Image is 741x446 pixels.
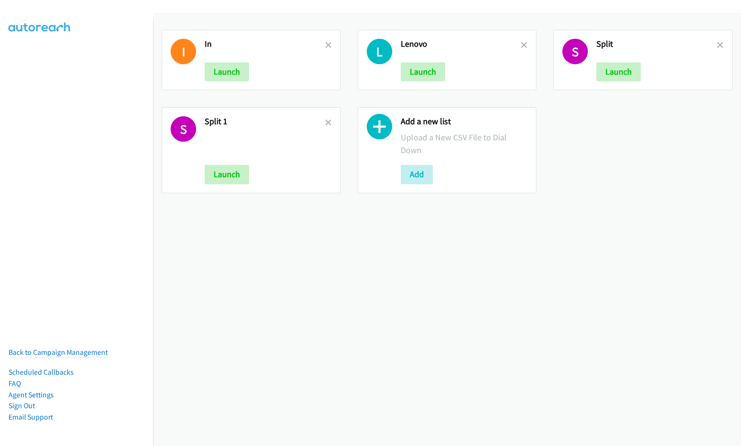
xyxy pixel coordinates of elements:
[367,39,392,64] h1: L
[205,39,325,50] h2: In
[9,390,54,399] a: Agent Settings
[171,39,196,64] h1: I
[205,116,325,127] h2: Split 1
[401,131,528,156] p: Upload a New CSV File to Dial Down
[205,62,249,81] button: Launch
[562,39,588,64] h1: S
[596,39,717,50] h2: Split
[401,62,445,81] button: Launch
[9,368,74,377] a: Scheduled Callbacks
[9,348,108,357] a: Back to Campaign Management
[596,62,641,81] button: Launch
[401,116,528,127] h2: Add a new list
[401,39,521,50] h2: Lenovo
[171,116,196,142] h1: S
[205,165,249,184] button: Launch
[9,412,53,421] a: Email Support
[9,401,35,410] a: Sign Out
[9,379,21,388] a: FAQ
[401,165,433,184] button: Add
